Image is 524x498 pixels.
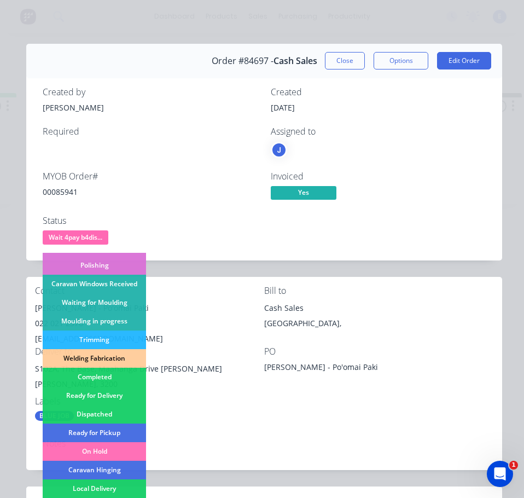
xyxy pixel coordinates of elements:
button: Close [325,52,365,70]
div: Polishing [43,256,146,275]
div: Trimming [43,331,146,349]
div: Invoiced [271,171,486,182]
span: Order #84697 - [212,56,273,66]
span: Wait 4pay b4dis... [43,230,108,244]
div: Cash Sales[GEOGRAPHIC_DATA], [264,300,493,335]
div: MYOB Order # [43,171,258,182]
div: [PERSON_NAME] - Po'omai Paki [264,361,401,377]
div: Deliver to [35,346,264,357]
div: [PERSON_NAME], 3200 [35,377,264,392]
div: Notes [43,438,486,449]
div: On Hold [43,442,146,461]
div: 00085941 [43,186,258,198]
button: J [271,142,287,158]
div: [EMAIL_ADDRESS][DOMAIN_NAME] [35,331,264,346]
div: Created by [43,87,258,97]
div: Ready for Pickup [43,424,146,442]
div: [GEOGRAPHIC_DATA], [264,316,493,331]
div: [PERSON_NAME] - Po'omai Paki [35,300,264,316]
div: Caravan Hinging [43,461,146,479]
div: Ready for Delivery [43,386,146,405]
div: Dispatched [43,405,146,424]
div: [PERSON_NAME] - Po'omai Paki022 021 2376[EMAIL_ADDRESS][DOMAIN_NAME] [35,300,264,346]
div: Completed [43,368,146,386]
div: Waiting for Moulding [43,293,146,312]
button: Options [374,52,428,70]
div: 022 021 2376 [35,316,264,331]
div: Created [271,87,486,97]
div: Cash Sales [264,300,493,316]
div: S102A, The Base, Maahanga Drive [PERSON_NAME][PERSON_NAME], 3200 [35,361,264,396]
div: Labels [35,396,264,407]
div: Contact [35,286,264,296]
div: [PERSON_NAME] [43,102,258,113]
div: PO [264,346,493,357]
div: Caravan Windows Received [43,275,146,293]
span: Cash Sales [273,56,317,66]
div: Welding Fabrication [43,349,146,368]
button: Wait 4pay b4dis... [43,230,108,247]
div: Required [43,126,258,137]
span: Yes [271,186,336,200]
button: Edit Order [437,52,491,70]
span: 1 [509,461,518,470]
iframe: Intercom live chat [487,461,513,487]
div: Status [43,216,258,226]
div: Assigned to [271,126,486,137]
span: [DATE] [271,102,295,113]
div: S102A, The Base, Maahanga Drive [PERSON_NAME] [35,361,264,377]
div: BLUE JOB [35,411,74,421]
div: Bill to [264,286,493,296]
div: Local Delivery [43,479,146,498]
div: Moulding in progress [43,312,146,331]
